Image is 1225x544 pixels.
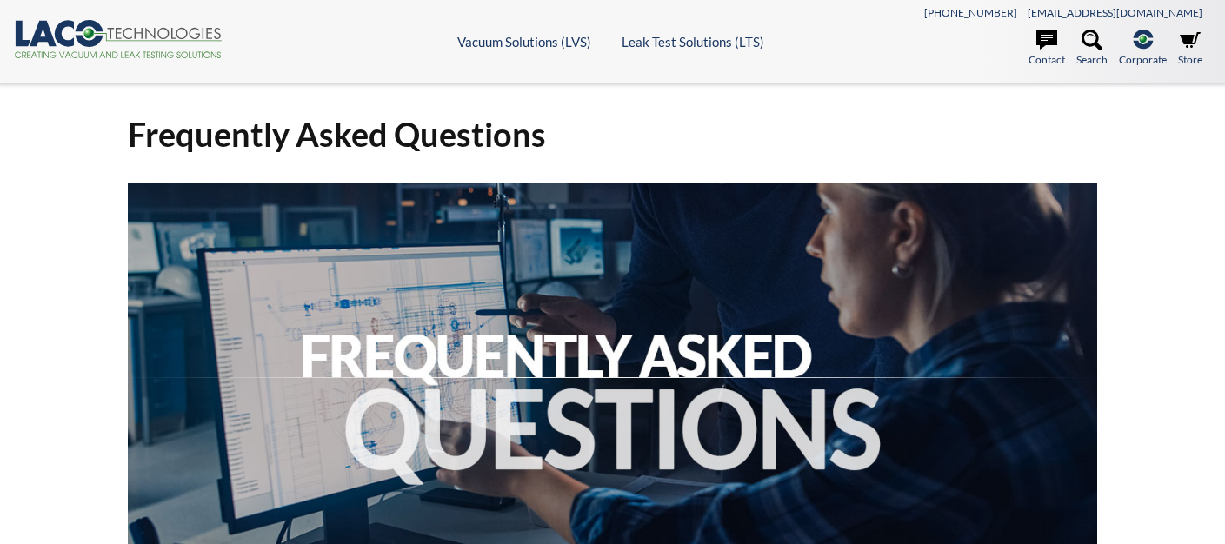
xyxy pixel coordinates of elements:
h1: Frequently Asked Questions [128,113,1097,156]
a: Leak Test Solutions (LTS) [622,34,764,50]
a: Store [1178,30,1202,68]
a: [EMAIL_ADDRESS][DOMAIN_NAME] [1028,6,1202,19]
span: Corporate [1119,51,1167,68]
a: [PHONE_NUMBER] [924,6,1017,19]
a: Contact [1029,30,1065,68]
a: Vacuum Solutions (LVS) [457,34,591,50]
a: Search [1076,30,1108,68]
